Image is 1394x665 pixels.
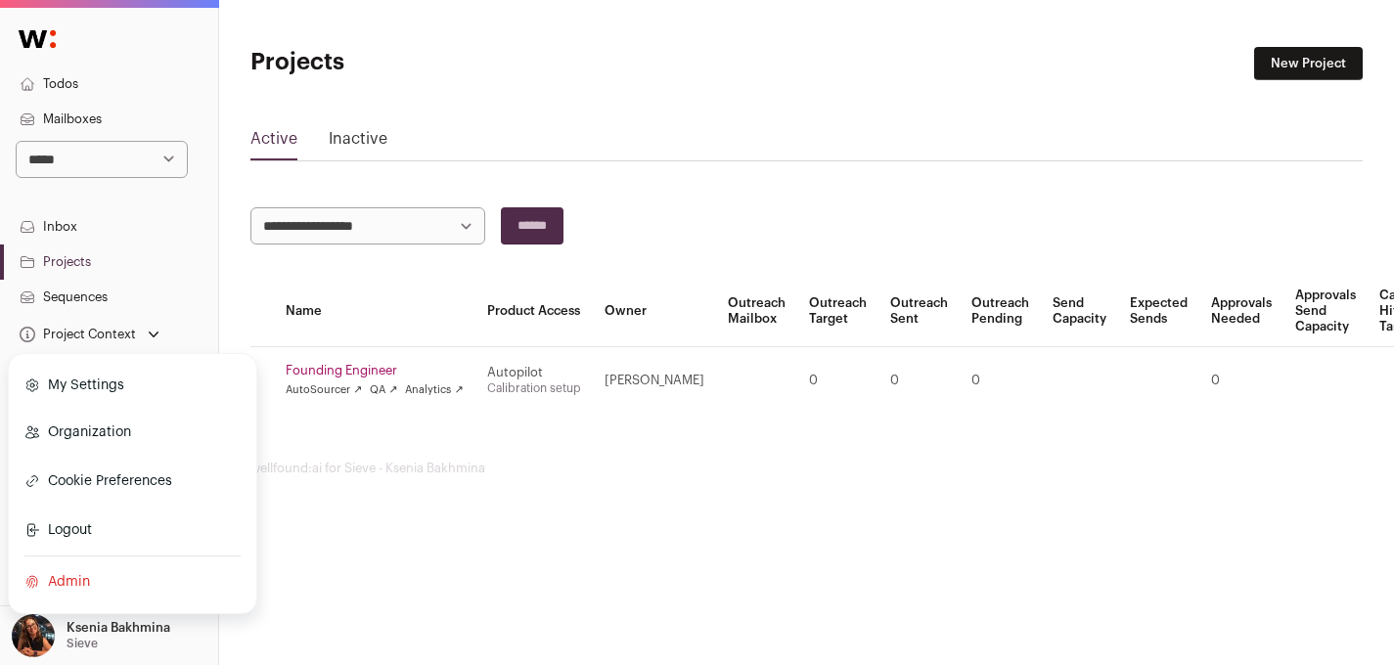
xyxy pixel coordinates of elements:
[1283,276,1368,347] th: Approvals Send Capacity
[487,365,581,380] div: Autopilot
[797,276,878,347] th: Outreach Target
[960,276,1041,347] th: Outreach Pending
[24,411,241,454] a: Organization
[8,614,174,657] button: Open dropdown
[878,276,960,347] th: Outreach Sent
[8,20,67,59] img: Wellfound
[12,614,55,657] img: 13968079-medium_jpg
[593,276,716,347] th: Owner
[1118,276,1199,347] th: Expected Sends
[1199,347,1283,415] td: 0
[286,382,362,398] a: AutoSourcer ↗
[16,327,136,342] div: Project Context
[286,363,464,378] a: Founding Engineer
[1199,276,1283,347] th: Approvals Needed
[67,636,98,651] p: Sieve
[67,620,170,636] p: Ksenia Bakhmina
[24,364,241,407] a: My Settings
[405,382,463,398] a: Analytics ↗
[329,127,387,158] a: Inactive
[878,347,960,415] td: 0
[487,382,581,394] a: Calibration setup
[250,47,621,78] h1: Projects
[16,321,163,348] button: Open dropdown
[24,458,241,505] a: Cookie Preferences
[593,347,716,415] td: [PERSON_NAME]
[250,461,1363,476] footer: wellfound:ai for Sieve - Ksenia Bakhmina
[1254,47,1363,80] a: New Project
[716,276,797,347] th: Outreach Mailbox
[797,347,878,415] td: 0
[475,276,593,347] th: Product Access
[274,276,475,347] th: Name
[370,382,397,398] a: QA ↗
[1041,276,1118,347] th: Send Capacity
[250,127,297,158] a: Active
[960,347,1041,415] td: 0
[24,560,241,603] a: Admin
[24,509,241,552] button: Logout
